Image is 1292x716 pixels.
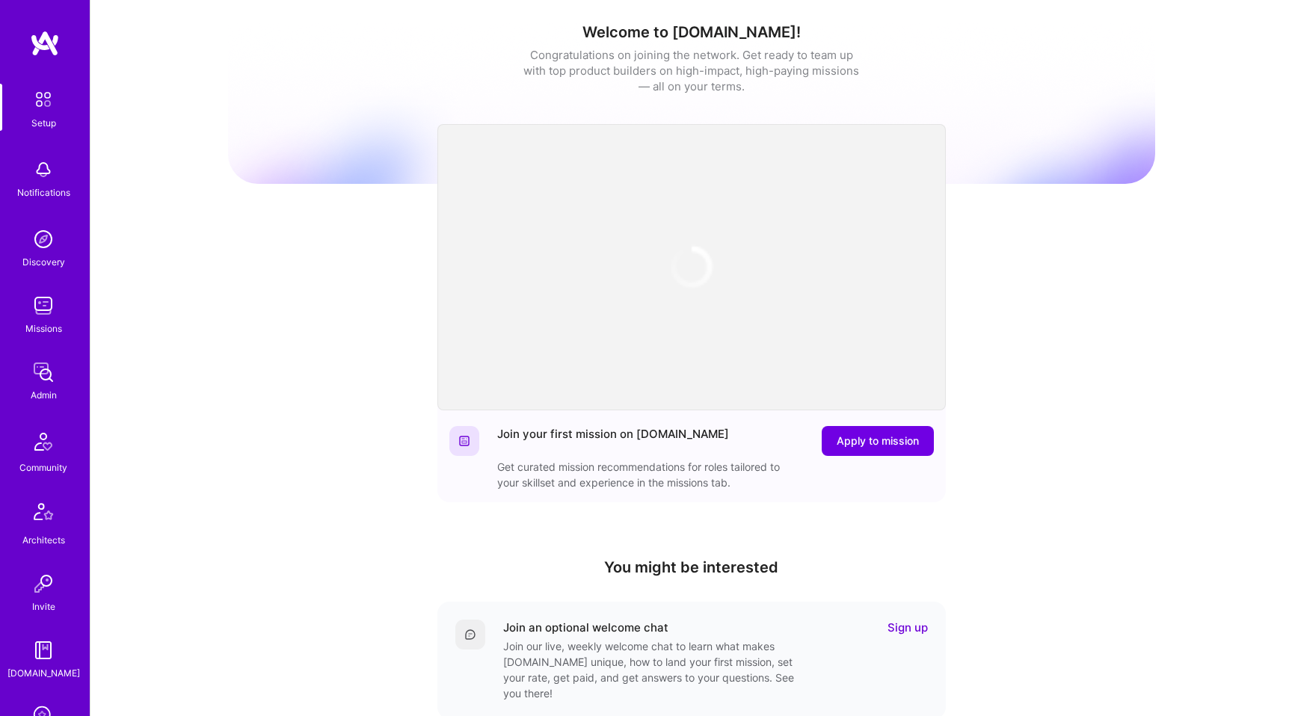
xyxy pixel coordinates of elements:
div: Invite [32,599,55,614]
img: admin teamwork [28,357,58,387]
img: loading [667,242,716,291]
div: Community [19,460,67,475]
div: Architects [22,532,65,548]
img: discovery [28,224,58,254]
img: guide book [28,635,58,665]
div: Notifications [17,185,70,200]
h1: Welcome to [DOMAIN_NAME]! [228,23,1155,41]
img: setup [28,84,59,115]
div: Setup [31,115,56,131]
iframe: video [437,124,946,410]
img: Invite [28,569,58,599]
img: bell [28,155,58,185]
span: Apply to mission [837,433,919,448]
button: Apply to mission [822,426,934,456]
div: Discovery [22,254,65,270]
img: Community [25,424,61,460]
div: Get curated mission recommendations for roles tailored to your skillset and experience in the mis... [497,459,796,490]
div: Missions [25,321,62,336]
div: Congratulations on joining the network. Get ready to team up with top product builders on high-im... [523,47,860,94]
h4: You might be interested [437,558,946,576]
div: Admin [31,387,57,403]
div: Join our live, weekly welcome chat to learn what makes [DOMAIN_NAME] unique, how to land your fir... [503,638,802,701]
img: Comment [464,629,476,641]
img: Website [458,435,470,447]
img: logo [30,30,60,57]
a: Sign up [888,620,928,635]
img: Architects [25,496,61,532]
div: Join an optional welcome chat [503,620,668,635]
img: teamwork [28,291,58,321]
div: Join your first mission on [DOMAIN_NAME] [497,426,729,456]
div: [DOMAIN_NAME] [7,665,80,681]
